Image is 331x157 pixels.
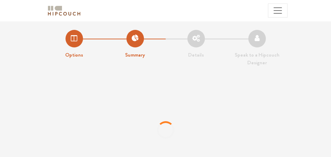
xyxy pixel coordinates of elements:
[235,51,280,67] strong: Speak to a Hipcouch Designer
[47,3,82,19] span: logo-horizontal.svg
[125,51,145,59] strong: Summary
[268,4,288,18] button: Toggle navigation
[188,51,204,59] strong: Details
[47,5,82,17] img: logo-horizontal.svg
[65,51,83,59] strong: Options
